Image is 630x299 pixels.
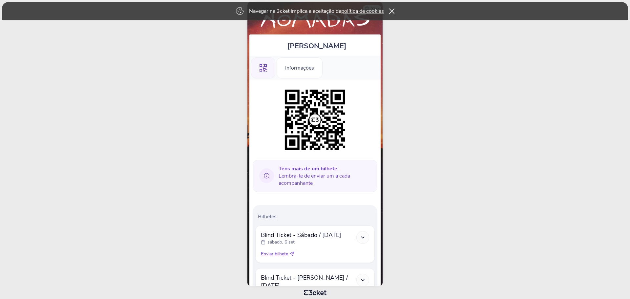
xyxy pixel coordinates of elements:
[287,41,346,51] span: [PERSON_NAME]
[261,274,356,289] span: Blind Ticket - [PERSON_NAME] / [DATE]
[261,231,341,239] span: Blind Ticket - Sábado / [DATE]
[279,165,337,172] b: Tens mais de um bilhete
[282,86,348,153] img: 5a137ae46f544f8496a3dbe9d2eece7b.png
[267,239,295,246] p: sábado, 6 set
[258,213,375,220] p: Bilhetes
[279,165,372,187] span: Lembra-te de enviar um a cada acompanhante
[277,64,323,71] a: Informações
[341,8,384,15] a: política de cookies
[277,57,323,78] div: Informações
[249,8,384,15] p: Navegar na 3cket implica a aceitação da
[261,251,288,257] span: Enviar bilhete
